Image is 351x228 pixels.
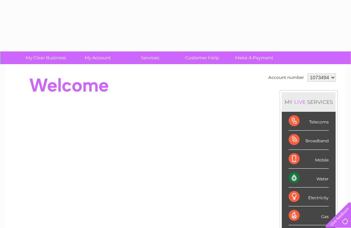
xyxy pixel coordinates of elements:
[289,131,329,149] div: Broadband
[282,92,336,112] div: MY SERVICES
[174,51,230,64] a: Customer Help
[289,169,329,188] div: Water
[226,51,282,64] a: Make A Payment
[289,150,329,169] div: Mobile
[267,72,306,83] td: Account number
[70,51,126,64] a: My Account
[289,188,329,206] div: Electricity
[17,51,74,64] a: My Clear Business
[289,112,329,131] div: Telecoms
[122,51,178,64] a: Services
[289,206,329,225] div: Gas
[293,99,307,105] div: LIVE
